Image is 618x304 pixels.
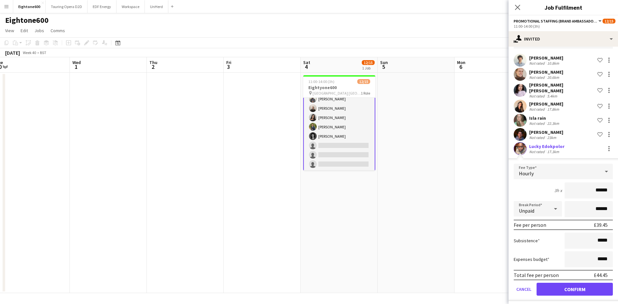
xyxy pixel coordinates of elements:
div: 11:00-14:00 (3h) [514,24,613,29]
div: Not rated [529,135,546,140]
span: 2 [148,63,157,70]
div: £39.45 [594,222,608,228]
a: Jobs [32,26,47,35]
div: Invited [509,31,618,47]
div: Not rated [529,149,546,154]
div: [PERSON_NAME] [529,69,563,75]
button: Cancel [514,283,534,296]
span: Mon [457,60,465,65]
div: Not rated [529,75,546,80]
div: [PERSON_NAME] [529,55,563,61]
app-job-card: 11:00-14:00 (3h)12/15Eightyone600 [GEOGRAPHIC_DATA] [GEOGRAPHIC_DATA]1 Role[PERSON_NAME][PERSON_N... [303,75,375,170]
div: £44.45 [594,272,608,278]
span: Thu [149,60,157,65]
div: [PERSON_NAME] [PERSON_NAME] [529,82,595,94]
span: 3 [225,63,231,70]
div: 17.3km [546,149,560,154]
button: Confirm [537,283,613,296]
span: 11:00-14:00 (3h) [308,79,334,84]
span: 5 [379,63,388,70]
button: UnHerd [145,0,168,13]
div: 23km [546,135,557,140]
span: 12/15 [603,19,615,23]
div: Not rated [529,121,546,126]
span: Sun [380,60,388,65]
button: Touring Opera D2D [46,0,88,13]
button: EDF Energy [88,0,117,13]
div: 10.8km [546,61,560,66]
div: [PERSON_NAME] [529,129,563,135]
h1: Eightone600 [5,15,49,25]
label: Expenses budget [514,256,549,262]
span: 6 [456,63,465,70]
span: 1 [71,63,81,70]
div: 17.8km [546,107,560,112]
div: Not rated [529,107,546,112]
div: [PERSON_NAME] [529,101,563,107]
button: Workspace [117,0,145,13]
div: Isla rain [529,115,560,121]
span: Jobs [34,28,44,33]
button: Eightone600 [13,0,46,13]
div: BST [40,50,46,55]
span: View [5,28,14,33]
span: 1 Role [361,91,370,96]
div: Lucky Edokpolor [529,143,565,149]
span: Week 40 [21,50,37,55]
div: 5.4km [546,94,558,98]
label: Subsistence [514,238,540,244]
div: Not rated [529,61,546,66]
span: [GEOGRAPHIC_DATA] [GEOGRAPHIC_DATA] [313,91,361,96]
div: Total fee per person [514,272,559,278]
h3: Eightyone600 [303,85,375,90]
span: Wed [72,60,81,65]
span: Edit [21,28,28,33]
span: Hourly [519,170,534,177]
span: Comms [51,28,65,33]
button: Promotional Staffing (Brand Ambassadors) [514,19,603,23]
span: Fri [226,60,231,65]
div: [DATE] [5,50,20,56]
a: Edit [18,26,31,35]
a: View [3,26,17,35]
h3: Job Fulfilment [509,3,618,12]
span: Unpaid [519,207,534,214]
span: Sat [303,60,310,65]
a: Comms [48,26,68,35]
div: 22.3km [546,121,560,126]
div: Not rated [529,94,546,98]
div: 20.6km [546,75,560,80]
span: 12/15 [357,79,370,84]
span: 12/15 [362,60,375,65]
div: 3h x [554,188,562,193]
span: Promotional Staffing (Brand Ambassadors) [514,19,597,23]
div: 1 Job [362,66,374,70]
span: 4 [302,63,310,70]
div: Fee per person [514,222,546,228]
